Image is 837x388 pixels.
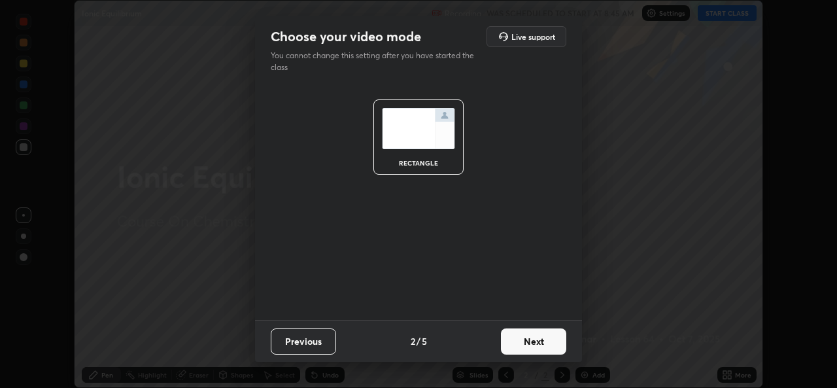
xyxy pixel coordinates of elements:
[392,160,445,166] div: rectangle
[382,108,455,149] img: normalScreenIcon.ae25ed63.svg
[271,328,336,355] button: Previous
[422,334,427,348] h4: 5
[417,334,420,348] h4: /
[511,33,555,41] h5: Live support
[411,334,415,348] h4: 2
[271,28,421,45] h2: Choose your video mode
[271,50,483,73] p: You cannot change this setting after you have started the class
[501,328,566,355] button: Next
